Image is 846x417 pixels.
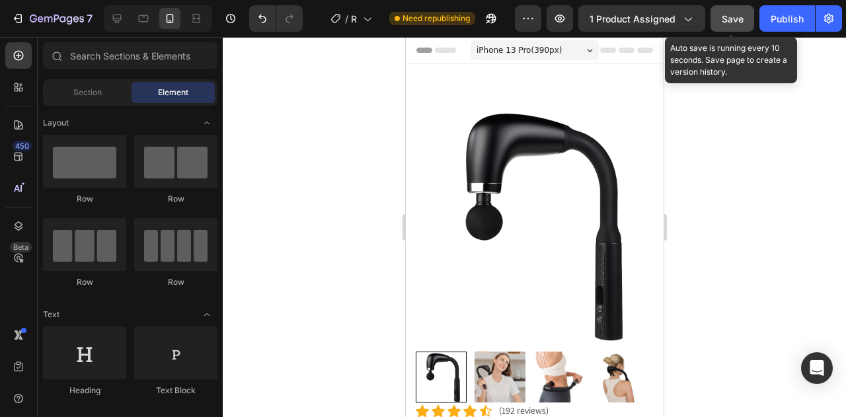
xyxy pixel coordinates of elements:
div: Row [43,276,126,288]
span: Layout [43,117,69,129]
span: Need republishing [403,13,470,24]
span: Toggle open [196,304,217,325]
span: Element [158,87,188,98]
p: (192 reviews) [93,367,143,381]
span: Save [722,13,744,24]
span: 1 product assigned [590,12,675,26]
div: Row [134,276,217,288]
span: / [345,12,348,26]
div: Row [134,193,217,205]
span: Section [73,87,102,98]
button: Publish [759,5,815,32]
div: Beta [10,242,32,252]
div: Open Intercom Messenger [801,352,833,384]
iframe: Design area [406,37,664,417]
button: 7 [5,5,98,32]
span: ReviveGun Product Page 3 [351,12,358,26]
p: 7 [87,11,93,26]
div: Publish [771,12,804,26]
span: Text [43,309,59,321]
div: Heading [43,385,126,397]
div: Undo/Redo [249,5,303,32]
div: Row [43,193,126,205]
div: 450 [13,141,32,151]
button: Save [711,5,754,32]
span: Toggle open [196,112,217,133]
input: Search Sections & Elements [43,42,217,69]
div: Text Block [134,385,217,397]
button: 1 product assigned [578,5,705,32]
